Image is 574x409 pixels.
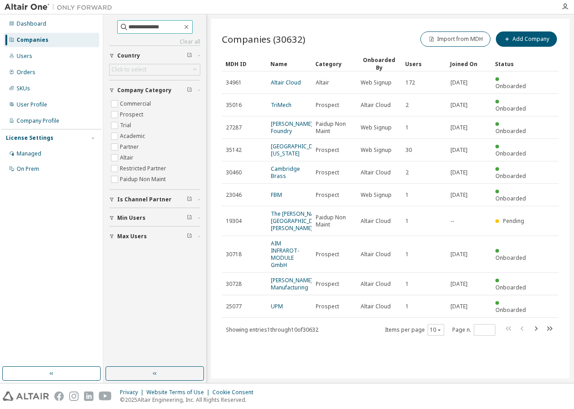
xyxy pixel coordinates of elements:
[316,102,339,109] span: Prospect
[226,191,242,199] span: 23046
[84,391,93,401] img: linkedin.svg
[17,117,59,124] div: Company Profile
[17,20,46,27] div: Dashboard
[212,389,259,396] div: Cookie Consent
[117,233,147,240] span: Max Users
[17,85,30,92] div: SKUs
[226,280,242,288] span: 30728
[187,214,192,222] span: Clear filter
[450,303,468,310] span: [DATE]
[385,324,444,336] span: Items per page
[271,302,283,310] a: UPM
[120,396,259,404] p: © 2025 Altair Engineering, Inc. All Rights Reserved.
[361,303,391,310] span: Altair Cloud
[117,87,172,94] span: Company Category
[495,284,526,291] span: Onboarded
[316,79,329,86] span: Altair
[360,56,398,71] div: Onboarded By
[271,276,313,291] a: [PERSON_NAME] Manufacturing
[222,33,305,45] span: Companies (30632)
[146,389,212,396] div: Website Terms of Use
[450,57,488,71] div: Joined On
[120,98,153,109] label: Commercial
[271,191,282,199] a: FBM
[361,79,392,86] span: Web Signup
[17,165,39,173] div: On Prem
[503,217,524,225] span: Pending
[316,169,339,176] span: Prospect
[226,169,242,176] span: 30460
[109,38,200,45] a: Clear all
[406,169,409,176] span: 2
[316,303,339,310] span: Prospect
[450,218,454,225] span: --
[495,254,526,262] span: Onboarded
[271,79,301,86] a: Altair Cloud
[495,306,526,314] span: Onboarded
[120,389,146,396] div: Privacy
[450,191,468,199] span: [DATE]
[406,191,409,199] span: 1
[495,105,526,112] span: Onboarded
[450,102,468,109] span: [DATE]
[117,214,146,222] span: Min Users
[109,46,200,66] button: Country
[316,251,339,258] span: Prospect
[17,101,47,108] div: User Profile
[225,57,263,71] div: MDH ID
[361,218,391,225] span: Altair Cloud
[54,391,64,401] img: facebook.svg
[226,124,242,131] span: 27287
[316,120,353,135] span: Paidup Non Maint
[495,195,526,202] span: Onboarded
[187,52,192,59] span: Clear filter
[316,214,353,228] span: Paidup Non Maint
[187,233,192,240] span: Clear filter
[361,102,391,109] span: Altair Cloud
[495,150,526,157] span: Onboarded
[69,391,79,401] img: instagram.svg
[226,251,242,258] span: 30718
[406,147,412,154] span: 30
[361,147,392,154] span: Web Signup
[120,174,168,185] label: Paidup Non Maint
[406,218,409,225] span: 1
[271,210,325,232] a: The [PERSON_NAME][GEOGRAPHIC_DATA][PERSON_NAME]
[406,280,409,288] span: 1
[120,152,135,163] label: Altair
[226,303,242,310] span: 25077
[450,251,468,258] span: [DATE]
[109,80,200,100] button: Company Category
[361,191,392,199] span: Web Signup
[450,124,468,131] span: [DATE]
[271,165,300,180] a: Cambridge Brass
[6,134,53,142] div: License Settings
[109,190,200,209] button: Is Channel Partner
[405,57,443,71] div: Users
[361,251,391,258] span: Altair Cloud
[495,127,526,135] span: Onboarded
[120,163,168,174] label: Restricted Partner
[4,3,117,12] img: Altair One
[361,124,392,131] span: Web Signup
[361,169,391,176] span: Altair Cloud
[17,69,35,76] div: Orders
[315,57,353,71] div: Category
[120,131,147,142] label: Academic
[452,324,495,336] span: Page n.
[117,196,172,203] span: Is Channel Partner
[406,79,415,86] span: 172
[99,391,112,401] img: youtube.svg
[226,218,242,225] span: 19304
[495,57,533,71] div: Status
[316,191,339,199] span: Prospect
[271,101,291,109] a: TriMech
[450,280,468,288] span: [DATE]
[187,87,192,94] span: Clear filter
[187,196,192,203] span: Clear filter
[120,120,133,131] label: Trial
[430,326,442,333] button: 10
[120,142,141,152] label: Partner
[270,57,308,71] div: Name
[226,79,242,86] span: 34961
